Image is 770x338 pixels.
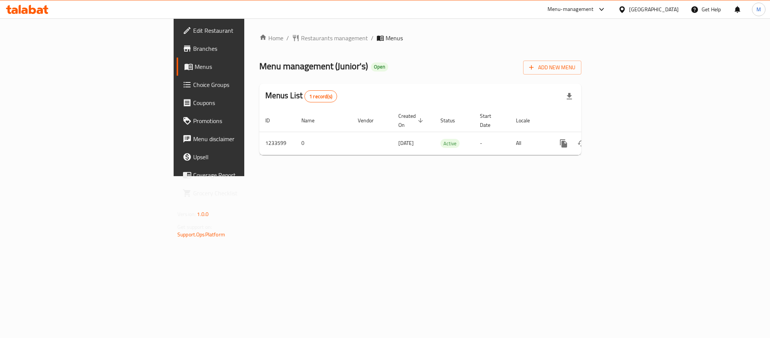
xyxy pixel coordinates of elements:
[480,111,501,129] span: Start Date
[548,5,594,14] div: Menu-management
[193,98,296,107] span: Coupons
[177,184,302,202] a: Grocery Checklist
[177,94,302,112] a: Coupons
[301,116,324,125] span: Name
[195,62,296,71] span: Menus
[386,33,403,43] span: Menus
[529,63,575,72] span: Add New Menu
[193,26,296,35] span: Edit Restaurant
[301,33,368,43] span: Restaurants management
[265,116,280,125] span: ID
[193,134,296,143] span: Menu disclaimer
[177,76,302,94] a: Choice Groups
[259,109,633,155] table: enhanced table
[177,230,225,239] a: Support.OpsPlatform
[440,116,465,125] span: Status
[474,132,510,155] td: -
[510,132,549,155] td: All
[371,64,388,70] span: Open
[292,33,368,43] a: Restaurants management
[259,58,368,75] span: Menu management ( Junior's )
[560,87,578,105] div: Export file
[177,58,302,76] a: Menus
[177,112,302,130] a: Promotions
[358,116,383,125] span: Vendor
[371,62,388,72] div: Open
[177,21,302,40] a: Edit Restaurant
[573,134,591,152] button: Change Status
[259,33,581,43] nav: breadcrumb
[177,222,212,232] span: Get support on:
[177,148,302,166] a: Upsell
[193,189,296,198] span: Grocery Checklist
[549,109,633,132] th: Actions
[193,116,296,125] span: Promotions
[193,152,296,161] span: Upsell
[440,139,460,148] span: Active
[756,5,761,14] span: M
[555,134,573,152] button: more
[371,33,374,43] li: /
[177,166,302,184] a: Coverage Report
[398,138,414,148] span: [DATE]
[516,116,540,125] span: Locale
[177,130,302,148] a: Menu disclaimer
[295,132,352,155] td: 0
[265,90,337,102] h2: Menus List
[193,171,296,180] span: Coverage Report
[398,111,425,129] span: Created On
[305,93,337,100] span: 1 record(s)
[197,209,209,219] span: 1.0.0
[304,90,337,102] div: Total records count
[523,61,581,75] button: Add New Menu
[193,44,296,53] span: Branches
[193,80,296,89] span: Choice Groups
[629,5,679,14] div: [GEOGRAPHIC_DATA]
[177,209,196,219] span: Version:
[177,40,302,58] a: Branches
